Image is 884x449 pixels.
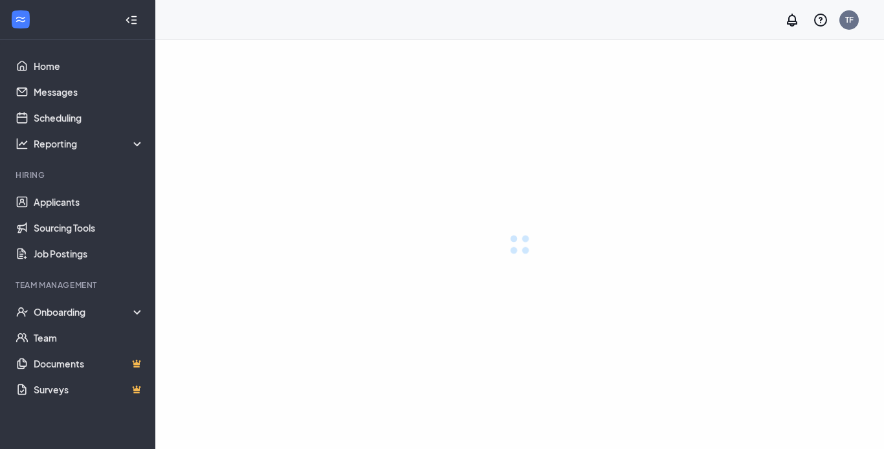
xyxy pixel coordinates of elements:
[34,105,144,131] a: Scheduling
[34,137,145,150] div: Reporting
[784,12,800,28] svg: Notifications
[16,279,142,290] div: Team Management
[34,377,144,402] a: SurveysCrown
[34,215,144,241] a: Sourcing Tools
[813,12,828,28] svg: QuestionInfo
[34,53,144,79] a: Home
[34,325,144,351] a: Team
[34,189,144,215] a: Applicants
[34,351,144,377] a: DocumentsCrown
[34,305,145,318] div: Onboarding
[16,137,28,150] svg: Analysis
[34,241,144,267] a: Job Postings
[34,79,144,105] a: Messages
[125,14,138,27] svg: Collapse
[16,170,142,181] div: Hiring
[845,14,854,25] div: TF
[16,305,28,318] svg: UserCheck
[14,13,27,26] svg: WorkstreamLogo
